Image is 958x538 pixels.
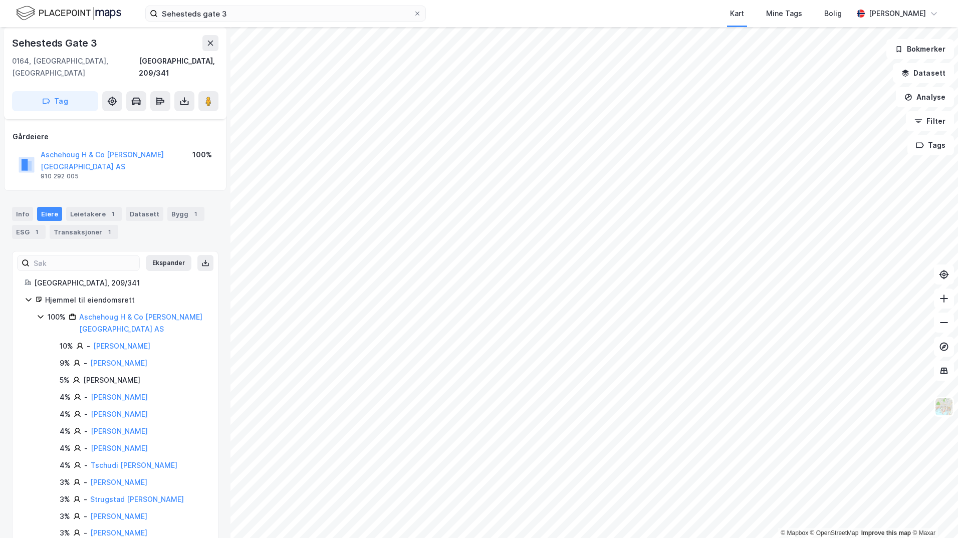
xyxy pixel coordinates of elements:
[90,359,147,367] a: [PERSON_NAME]
[12,91,98,111] button: Tag
[84,408,88,420] div: -
[139,55,218,79] div: [GEOGRAPHIC_DATA], 209/341
[34,277,206,289] div: [GEOGRAPHIC_DATA], 209/341
[13,131,218,143] div: Gårdeiere
[90,478,147,486] a: [PERSON_NAME]
[60,408,71,420] div: 4%
[66,207,122,221] div: Leietakere
[91,461,177,469] a: Tschudi [PERSON_NAME]
[146,255,191,271] button: Ekspander
[93,342,150,350] a: [PERSON_NAME]
[48,311,66,323] div: 100%
[84,391,88,403] div: -
[906,111,954,131] button: Filter
[104,227,114,237] div: 1
[60,442,71,454] div: 4%
[824,8,842,20] div: Bolig
[60,510,70,522] div: 3%
[41,172,79,180] div: 910 292 005
[84,476,87,488] div: -
[91,410,148,418] a: [PERSON_NAME]
[83,374,140,386] div: [PERSON_NAME]
[91,393,148,401] a: [PERSON_NAME]
[886,39,954,59] button: Bokmerker
[90,495,184,503] a: Strugstad [PERSON_NAME]
[60,493,70,505] div: 3%
[79,313,202,333] a: Aschehoug H & Co [PERSON_NAME][GEOGRAPHIC_DATA] AS
[37,207,62,221] div: Eiere
[108,209,118,219] div: 1
[90,528,147,537] a: [PERSON_NAME]
[861,529,911,536] a: Improve this map
[84,357,87,369] div: -
[84,425,88,437] div: -
[766,8,802,20] div: Mine Tags
[45,294,206,306] div: Hjemmel til eiendomsrett
[50,225,118,239] div: Transaksjoner
[30,255,139,271] input: Søk
[91,444,148,452] a: [PERSON_NAME]
[84,442,88,454] div: -
[12,207,33,221] div: Info
[781,529,808,536] a: Mapbox
[90,512,147,520] a: [PERSON_NAME]
[60,391,71,403] div: 4%
[907,135,954,155] button: Tags
[16,5,121,22] img: logo.f888ab2527a4732fd821a326f86c7f29.svg
[60,425,71,437] div: 4%
[91,427,148,435] a: [PERSON_NAME]
[730,8,744,20] div: Kart
[87,340,90,352] div: -
[60,374,70,386] div: 5%
[60,357,70,369] div: 9%
[84,493,87,505] div: -
[810,529,859,536] a: OpenStreetMap
[893,63,954,83] button: Datasett
[84,459,88,471] div: -
[12,225,46,239] div: ESG
[84,510,87,522] div: -
[190,209,200,219] div: 1
[167,207,204,221] div: Bygg
[192,149,212,161] div: 100%
[869,8,926,20] div: [PERSON_NAME]
[60,340,73,352] div: 10%
[60,459,71,471] div: 4%
[12,35,99,51] div: Sehesteds Gate 3
[126,207,163,221] div: Datasett
[896,87,954,107] button: Analyse
[12,55,139,79] div: 0164, [GEOGRAPHIC_DATA], [GEOGRAPHIC_DATA]
[32,227,42,237] div: 1
[934,397,953,416] img: Z
[908,490,958,538] iframe: Chat Widget
[60,476,70,488] div: 3%
[158,6,413,21] input: Søk på adresse, matrikkel, gårdeiere, leietakere eller personer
